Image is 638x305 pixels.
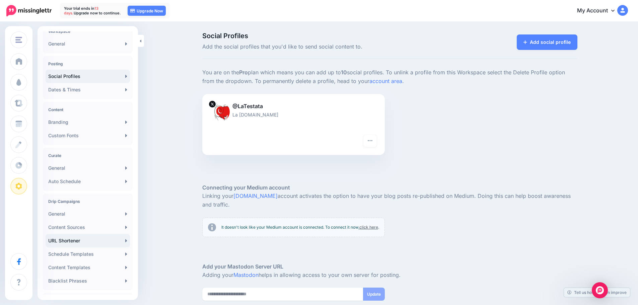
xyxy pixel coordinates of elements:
[46,116,130,129] a: Branding
[48,199,127,204] h4: Drip Campaigns
[64,6,121,15] p: Your trial ends in Upgrade now to continue.
[46,37,130,51] a: General
[233,193,278,199] a: [DOMAIN_NAME]
[208,223,216,231] img: info-circle-grey.png
[46,83,130,96] a: Dates & Times
[46,161,130,175] a: General
[48,107,127,112] h4: Content
[202,43,449,51] span: Add the social profiles that you'd like to send social content to.
[46,207,130,221] a: General
[202,262,577,271] h5: Add your Mastodon Server URL
[210,111,377,119] p: La [DOMAIN_NAME]
[233,272,259,278] a: Mastodon
[15,37,22,43] img: menu.png
[239,69,248,76] b: Pro
[48,153,127,158] h4: Curate
[48,29,127,34] h4: Workspace
[64,6,98,15] span: 13 days.
[46,234,130,247] a: URL Shortener
[369,78,402,84] a: account area
[46,274,130,288] a: Blacklist Phrases
[570,3,628,19] a: My Account
[46,129,130,142] a: Custom Fonts
[341,69,347,76] b: 10
[202,271,577,280] p: Adding your helps in allowing access to your own server for posting.
[363,288,385,301] button: Update
[221,224,379,231] p: It doesn't look like your Medium account is connected. To connect it now, .
[202,32,449,39] span: Social Profiles
[46,221,130,234] a: Content Sources
[46,247,130,261] a: Schedule Templates
[210,102,230,122] img: UmmAuYq9-89342.jpg
[517,34,577,50] a: Add social profile
[46,261,130,274] a: Content Templates
[46,175,130,188] a: Auto Schedule
[359,225,378,230] a: click here
[6,5,52,16] img: Missinglettr
[48,61,127,66] h4: Posting
[592,282,608,298] div: Open Intercom Messenger
[564,288,630,297] a: Tell us how we can improve
[128,6,166,16] a: Upgrade Now
[46,70,130,83] a: Social Profiles
[202,183,577,192] h5: Connecting your Medium account
[210,102,377,111] p: @LaTestata
[202,192,577,209] p: Linking your account activates the option to have your blog posts re-published on Medium. Doing t...
[202,68,577,86] p: You are on the plan which means you can add up to social profiles. To unlink a profile from this ...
